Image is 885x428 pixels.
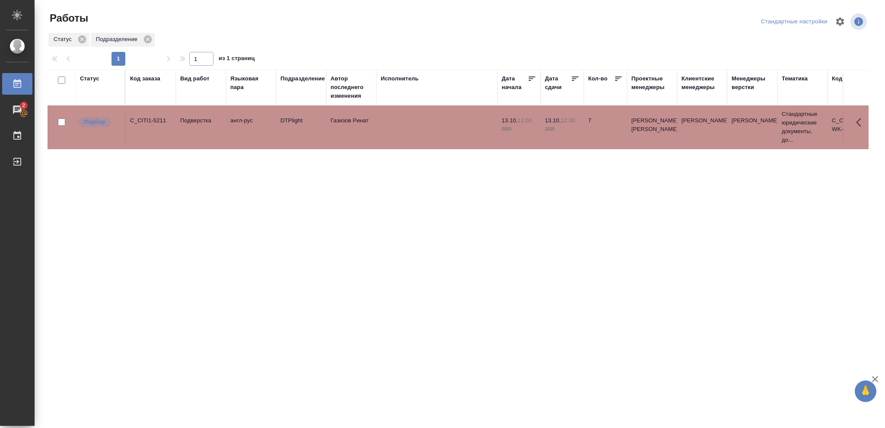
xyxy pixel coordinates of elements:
span: Работы [48,11,88,25]
td: C_CITI1-5211-WK-014 [828,112,878,142]
div: Код работы [832,74,865,83]
p: 13.10, [545,117,561,124]
p: [PERSON_NAME], [PERSON_NAME] [631,116,673,134]
span: 🙏 [858,382,873,400]
span: Настроить таблицу [830,11,850,32]
div: Можно подбирать исполнителей [78,116,121,128]
p: 13.10, [502,117,518,124]
span: Посмотреть информацию [850,13,869,30]
button: 🙏 [855,380,876,402]
td: англ-рус [226,112,276,142]
p: Стандартные юридические документы, до... [782,110,823,144]
td: [PERSON_NAME] [677,112,727,142]
p: Статус [54,35,75,44]
div: Исполнитель [381,74,419,83]
p: Подбор [84,118,105,126]
button: Здесь прячутся важные кнопки [851,112,872,133]
div: Дата начала [502,74,528,92]
div: Статус [48,33,89,47]
a: 2 [2,99,32,121]
div: Клиентские менеджеры [681,74,723,92]
p: 2025 [502,125,536,134]
div: Тематика [782,74,808,83]
div: Автор последнего изменения [331,74,372,100]
div: Подразделение [91,33,155,47]
div: Менеджеры верстки [732,74,773,92]
p: Подверстка [180,116,222,125]
div: Подразделение [280,74,325,83]
p: 12:30 [561,117,575,124]
div: Кол-во [588,74,608,83]
div: Дата сдачи [545,74,571,92]
div: Проектные менеджеры [631,74,673,92]
div: Код заказа [130,74,160,83]
div: Языковая пара [230,74,272,92]
span: 2 [17,101,30,110]
td: DTPlight [276,112,326,142]
p: Подразделение [96,35,140,44]
div: split button [759,15,830,29]
p: [PERSON_NAME] [732,116,773,125]
div: C_CITI1-5211 [130,116,172,125]
div: Статус [80,74,99,83]
p: 2025 [545,125,579,134]
td: Газизов Ринат [326,112,376,142]
span: из 1 страниц [219,53,255,66]
td: 7 [584,112,627,142]
p: 11:00 [518,117,532,124]
div: Вид работ [180,74,210,83]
